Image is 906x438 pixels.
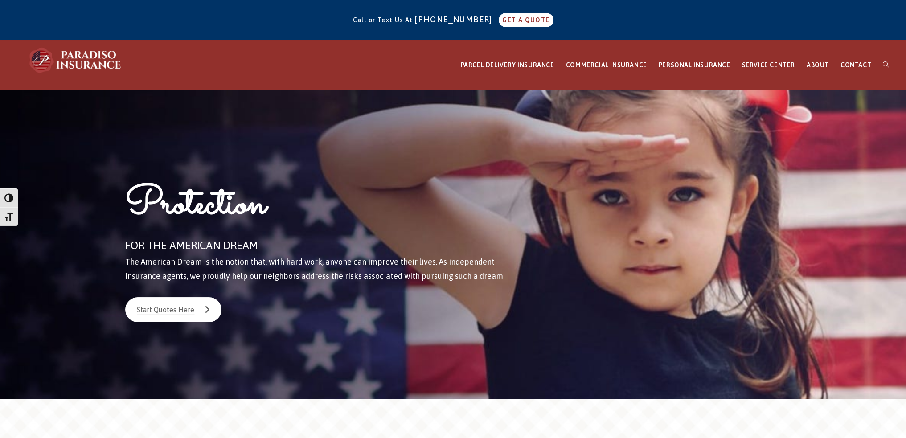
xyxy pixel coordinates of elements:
span: The American Dream is the notion that, with hard work, anyone can improve their lives. As indepen... [125,257,504,281]
span: FOR THE AMERICAN DREAM [125,239,258,251]
a: Start Quotes Here [125,297,221,322]
img: Paradiso Insurance [27,47,125,74]
span: PERSONAL INSURANCE [659,61,730,69]
span: COMMERCIAL INSURANCE [566,61,647,69]
a: COMMERCIAL INSURANCE [560,41,653,90]
a: CONTACT [835,41,877,90]
a: [PHONE_NUMBER] [415,15,497,24]
span: CONTACT [840,61,871,69]
h1: Protection [125,179,523,236]
a: GET A QUOTE [499,13,553,27]
a: PERSONAL INSURANCE [653,41,736,90]
iframe: profile [4,13,139,82]
span: SERVICE CENTER [742,61,795,69]
span: ABOUT [807,61,829,69]
a: SERVICE CENTER [736,41,800,90]
span: PARCEL DELIVERY INSURANCE [461,61,554,69]
a: PARCEL DELIVERY INSURANCE [455,41,560,90]
a: ABOUT [801,41,835,90]
span: Call or Text Us At: [353,16,415,24]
